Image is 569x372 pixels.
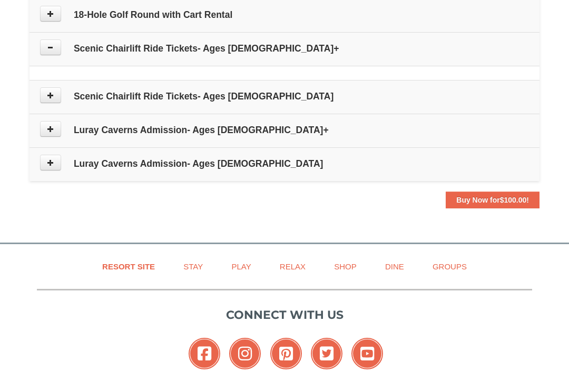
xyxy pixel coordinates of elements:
button: Buy Now for$100.00! [446,192,539,208]
span: $100.00 [500,196,527,204]
a: Dine [372,255,417,278]
h4: Luray Caverns Admission- Ages [DEMOGRAPHIC_DATA]+ [40,125,529,135]
a: Groups [419,255,480,278]
a: Relax [267,255,319,278]
a: Play [218,255,264,278]
p: Connect with us [37,306,532,324]
a: Resort Site [89,255,168,278]
strong: Buy Now for ! [456,196,529,204]
h4: Scenic Chairlift Ride Tickets- Ages [DEMOGRAPHIC_DATA]+ [40,43,529,54]
h4: Luray Caverns Admission- Ages [DEMOGRAPHIC_DATA] [40,158,529,169]
a: Stay [170,255,216,278]
h4: Scenic Chairlift Ride Tickets- Ages [DEMOGRAPHIC_DATA] [40,91,529,102]
a: Shop [321,255,370,278]
h4: 18-Hole Golf Round with Cart Rental [40,9,529,20]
